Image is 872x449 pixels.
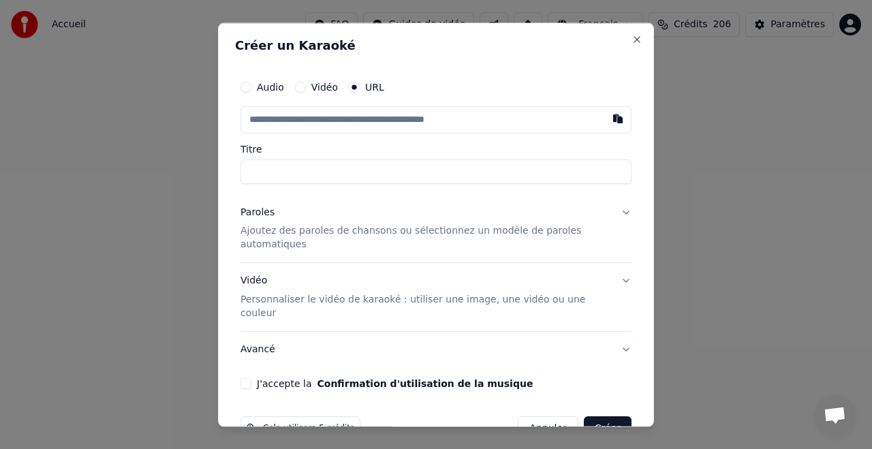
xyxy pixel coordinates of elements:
[240,275,610,321] div: Vidéo
[311,82,338,92] label: Vidéo
[257,82,284,92] label: Audio
[584,417,632,442] button: Créer
[518,417,578,442] button: Annuler
[263,424,354,435] span: Cela utilisera 5 crédits
[235,40,637,52] h2: Créer un Karaoké
[240,195,632,263] button: ParolesAjoutez des paroles de chansons ou sélectionnez un modèle de paroles automatiques
[257,380,533,389] label: J'accepte la
[240,294,610,321] p: Personnaliser le vidéo de karaoké : utiliser une image, une vidéo ou une couleur
[240,225,610,252] p: Ajoutez des paroles de chansons ou sélectionnez un modèle de paroles automatiques
[240,144,632,154] label: Titre
[240,264,632,332] button: VidéoPersonnaliser le vidéo de karaoké : utiliser une image, une vidéo ou une couleur
[240,332,632,368] button: Avancé
[365,82,384,92] label: URL
[317,380,533,389] button: J'accepte la
[240,206,275,219] div: Paroles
